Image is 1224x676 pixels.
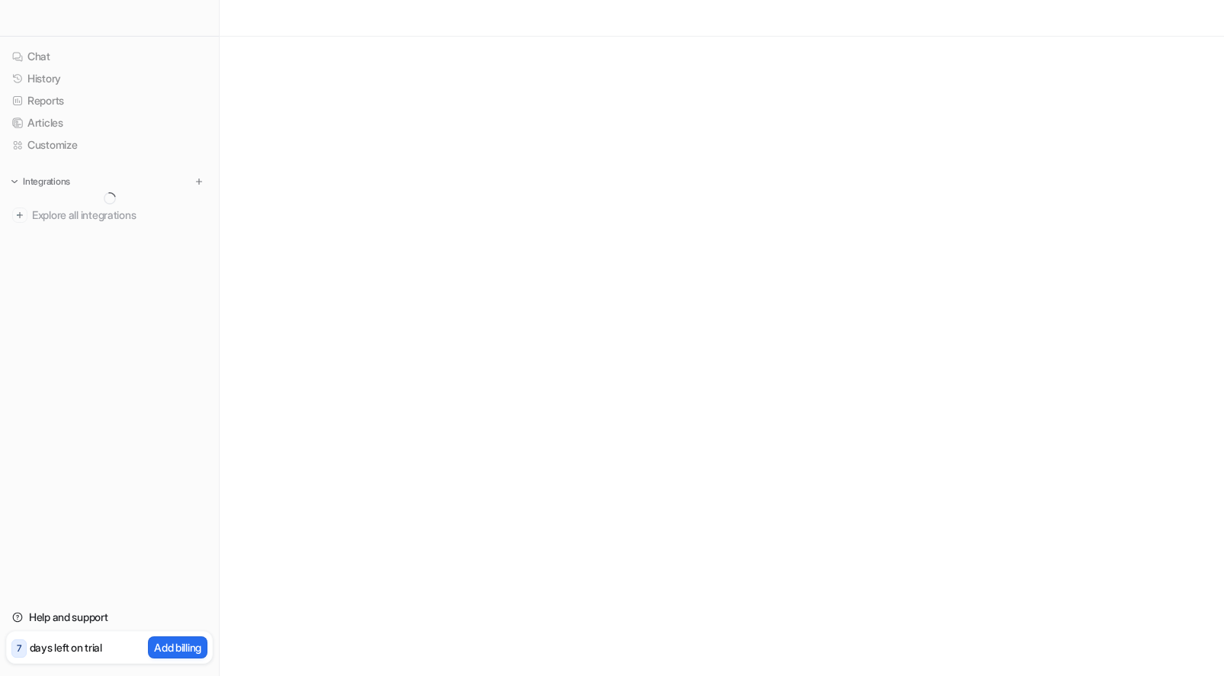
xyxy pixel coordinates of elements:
p: Add billing [154,639,201,655]
span: Explore all integrations [32,203,207,227]
p: Integrations [23,175,70,188]
a: Articles [6,112,213,134]
button: Add billing [148,636,207,658]
button: Integrations [6,174,75,189]
img: menu_add.svg [194,176,204,187]
img: explore all integrations [12,208,27,223]
p: 7 [17,642,21,655]
img: expand menu [9,176,20,187]
a: Explore all integrations [6,204,213,226]
a: Reports [6,90,213,111]
a: Chat [6,46,213,67]
a: History [6,68,213,89]
p: days left on trial [30,639,102,655]
a: Customize [6,134,213,156]
a: Help and support [6,607,213,628]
